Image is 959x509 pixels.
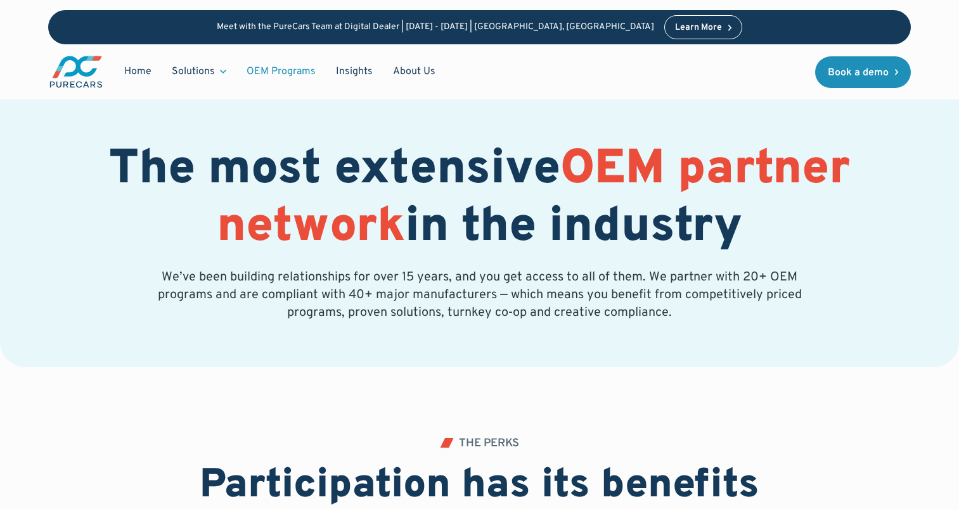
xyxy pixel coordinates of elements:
[326,60,383,84] a: Insights
[48,54,104,89] a: main
[675,23,722,32] div: Learn More
[48,142,911,257] h1: The most extensive in the industry
[459,438,519,449] div: THE PERKS
[172,65,215,79] div: Solutions
[155,268,804,322] p: We’ve been building relationships for over 15 years, and you get access to all of them. We partne...
[236,60,326,84] a: OEM Programs
[828,68,889,78] div: Book a demo
[217,22,654,33] p: Meet with the PureCars Team at Digital Dealer | [DATE] - [DATE] | [GEOGRAPHIC_DATA], [GEOGRAPHIC_...
[383,60,446,84] a: About Us
[114,60,162,84] a: Home
[815,56,911,88] a: Book a demo
[217,140,850,258] span: OEM partner network
[48,54,104,89] img: purecars logo
[664,15,743,39] a: Learn More
[162,60,236,84] div: Solutions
